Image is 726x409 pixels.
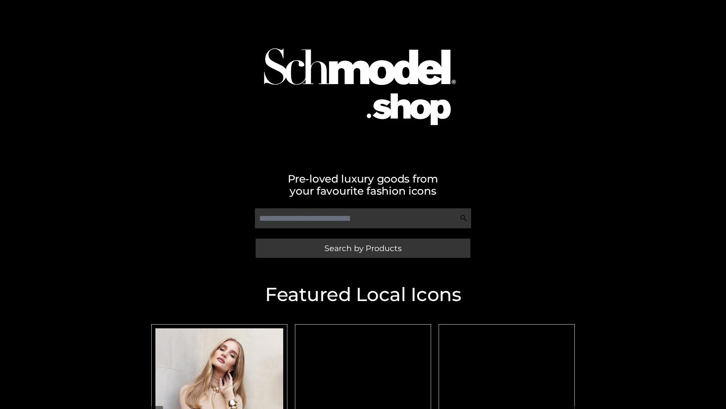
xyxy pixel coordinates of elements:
h2: Pre-loved luxury goods from your favourite fashion icons [147,173,579,197]
h2: Featured Local Icons​ [147,285,579,304]
a: Search by Products [256,239,470,258]
img: Search Icon [460,214,467,222]
span: Search by Products [324,244,402,252]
